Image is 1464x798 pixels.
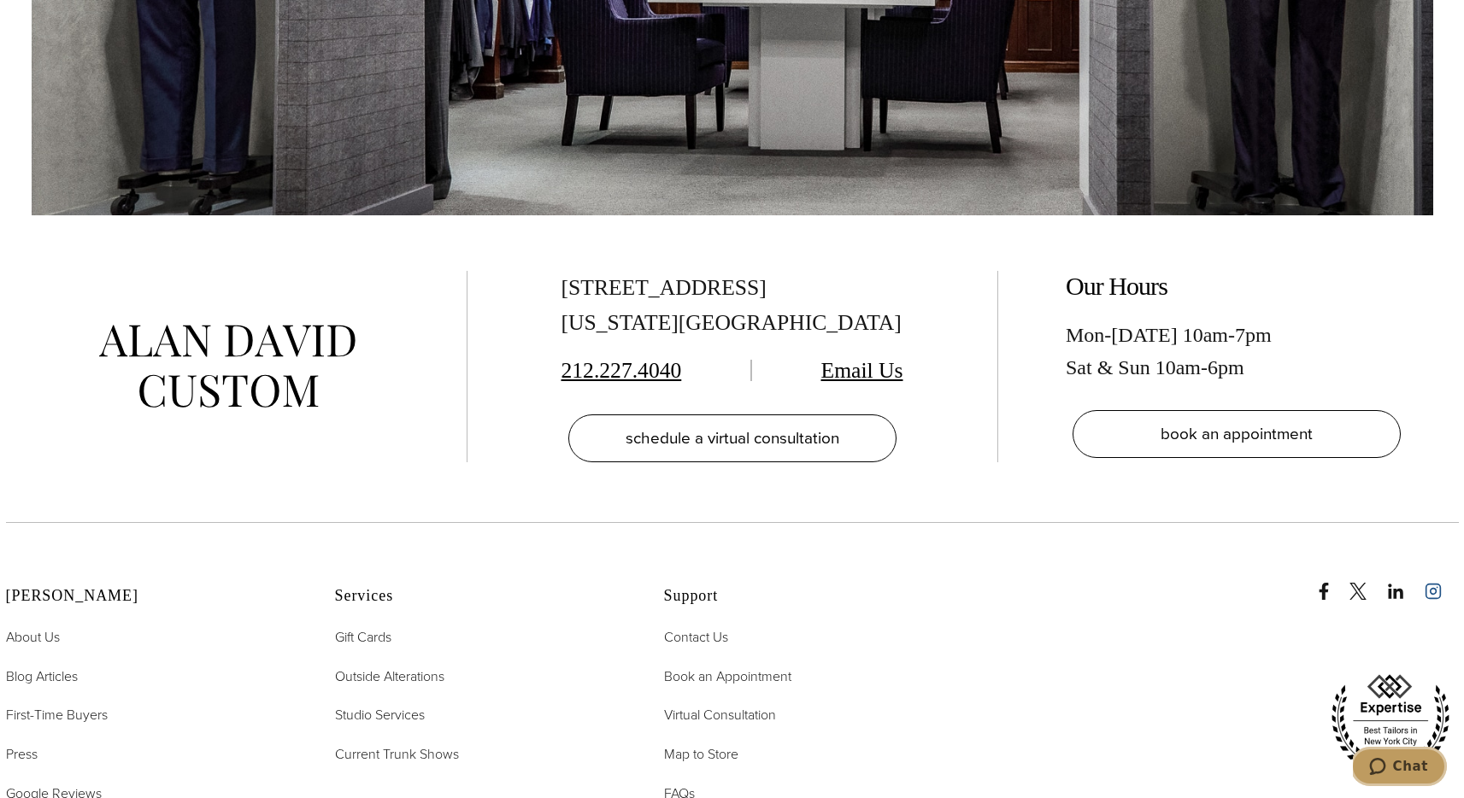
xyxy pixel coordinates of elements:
span: Press [6,744,38,764]
span: Contact Us [664,627,728,647]
a: book an appointment [1073,410,1401,458]
img: alan david custom [99,325,356,408]
a: x/twitter [1349,566,1384,600]
a: Current Trunk Shows [335,743,459,766]
span: Studio Services [335,705,425,725]
span: Gift Cards [335,627,391,647]
a: Studio Services [335,704,425,726]
span: Map to Store [664,744,738,764]
a: Outside Alterations [335,666,444,688]
span: Virtual Consultation [664,705,776,725]
h2: Services [335,587,621,606]
a: Facebook [1315,566,1346,600]
a: Contact Us [664,626,728,648]
a: schedule a virtual consultation [568,414,897,462]
a: Book an Appointment [664,666,791,688]
span: First-Time Buyers [6,705,108,725]
h2: Our Hours [1066,271,1408,302]
div: Mon-[DATE] 10am-7pm Sat & Sun 10am-6pm [1066,319,1408,384]
a: Blog Articles [6,666,78,688]
a: Email Us [821,358,903,383]
span: book an appointment [1161,421,1313,446]
a: linkedin [1387,566,1421,600]
a: Virtual Consultation [664,704,776,726]
span: Book an Appointment [664,666,791,686]
a: Map to Store [664,743,738,766]
a: About Us [6,626,60,648]
span: schedule a virtual consultation [626,425,839,450]
h2: Support [664,587,950,606]
a: First-Time Buyers [6,704,108,726]
iframe: Opens a widget where you can chat to one of our agents [1353,747,1447,789]
a: Press [6,743,38,766]
a: 212.227.4040 [561,358,682,383]
div: [STREET_ADDRESS] [US_STATE][GEOGRAPHIC_DATA] [561,271,903,341]
span: Outside Alterations [335,666,444,686]
img: expertise, best tailors in new york city 2020 [1322,668,1459,777]
h2: [PERSON_NAME] [6,587,292,606]
span: Blog Articles [6,666,78,686]
span: About Us [6,627,60,647]
a: instagram [1425,566,1459,600]
a: Gift Cards [335,626,391,648]
nav: Services Footer Nav [335,626,621,765]
span: Current Trunk Shows [335,744,459,764]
